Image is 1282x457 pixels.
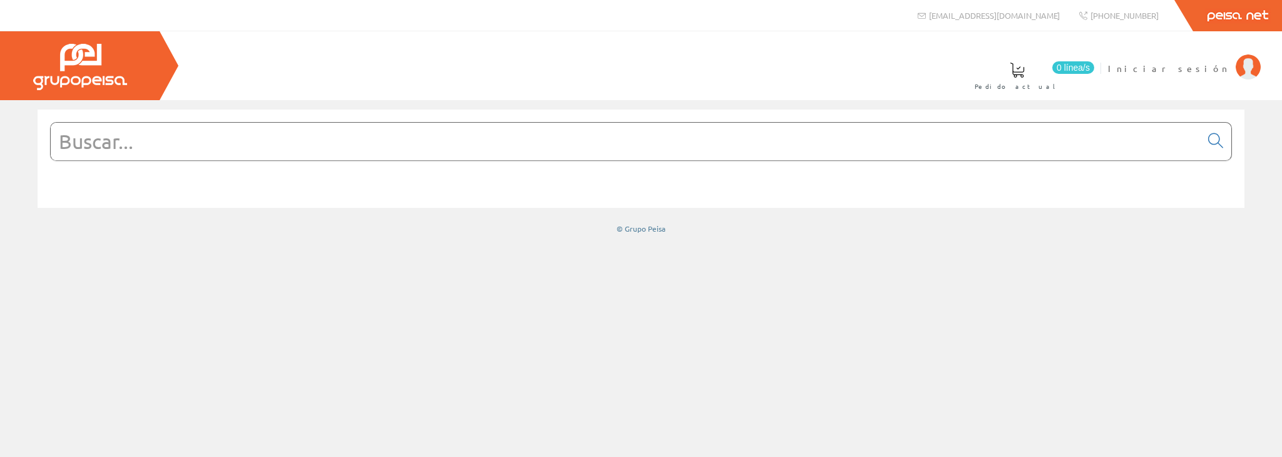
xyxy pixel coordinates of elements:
[1108,52,1261,64] a: Iniciar sesión
[38,223,1244,234] div: © Grupo Peisa
[33,44,127,90] img: Grupo Peisa
[1052,61,1094,74] span: 0 línea/s
[929,10,1060,21] span: [EMAIL_ADDRESS][DOMAIN_NAME]
[51,123,1201,160] input: Buscar...
[1108,62,1229,74] span: Iniciar sesión
[975,80,1060,93] span: Pedido actual
[1090,10,1159,21] span: [PHONE_NUMBER]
